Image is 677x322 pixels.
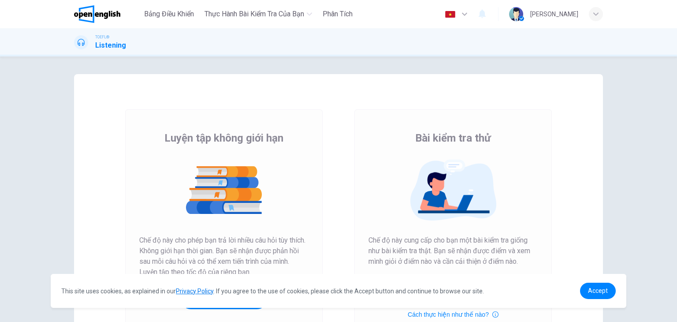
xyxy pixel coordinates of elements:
[74,5,141,23] a: OpenEnglish logo
[323,9,353,19] span: Phân tích
[176,288,213,295] a: Privacy Policy
[141,6,197,22] button: Bảng điều khiển
[139,235,309,277] span: Chế độ này cho phép bạn trả lời nhiều câu hỏi tùy thích. Không giới hạn thời gian. Bạn sẽ nhận đư...
[201,6,316,22] button: Thực hành bài kiểm tra của bạn
[530,9,578,19] div: [PERSON_NAME]
[509,7,523,21] img: Profile picture
[580,283,616,299] a: dismiss cookie message
[74,5,120,23] img: OpenEnglish logo
[95,34,109,40] span: TOEFL®
[51,274,626,308] div: cookieconsent
[319,6,356,22] button: Phân tích
[61,288,484,295] span: This site uses cookies, as explained in our . If you agree to the use of cookies, please click th...
[95,40,126,51] h1: Listening
[368,235,538,267] span: Chế độ này cung cấp cho bạn một bài kiểm tra giống như bài kiểm tra thật. Bạn sẽ nhận được điểm v...
[445,11,456,18] img: vi
[408,309,498,320] button: Cách thực hiện như thế nào?
[415,131,491,145] span: Bài kiểm tra thử
[144,9,194,19] span: Bảng điều khiển
[588,287,608,294] span: Accept
[205,9,304,19] span: Thực hành bài kiểm tra của bạn
[164,131,283,145] span: Luyện tập không giới hạn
